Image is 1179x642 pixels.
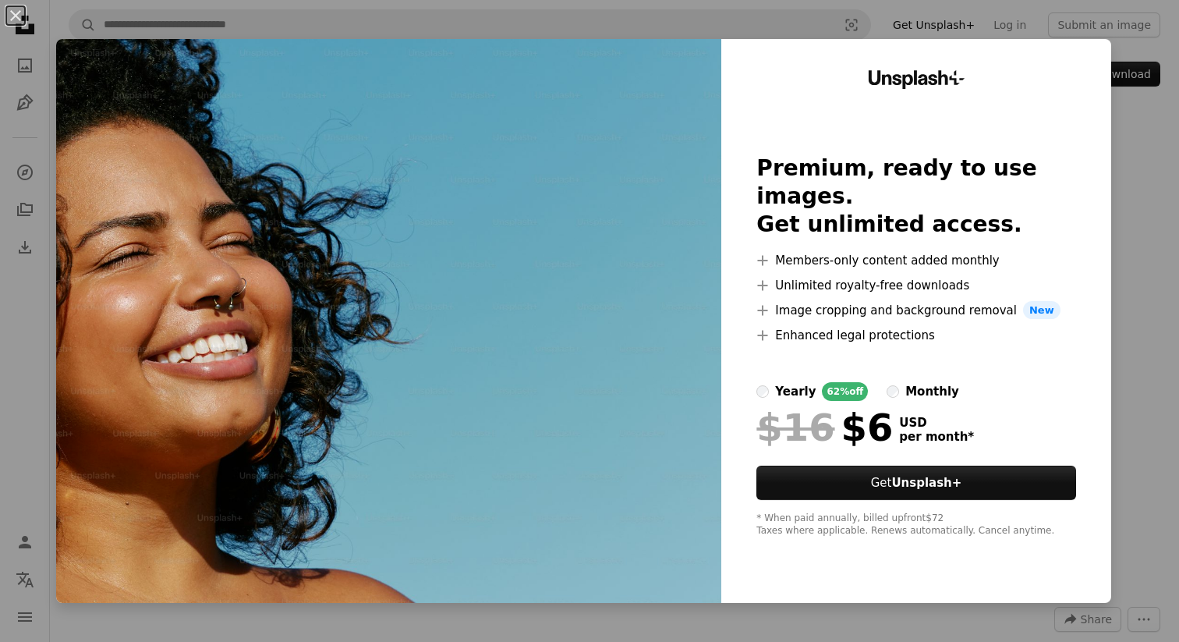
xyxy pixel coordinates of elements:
[775,382,816,401] div: yearly
[887,385,899,398] input: monthly
[1023,301,1060,320] span: New
[756,301,1075,320] li: Image cropping and background removal
[756,251,1075,270] li: Members-only content added monthly
[756,407,834,448] span: $16
[756,407,893,448] div: $6
[756,276,1075,295] li: Unlimited royalty-free downloads
[756,385,769,398] input: yearly62%off
[899,430,974,444] span: per month *
[756,154,1075,239] h2: Premium, ready to use images. Get unlimited access.
[822,382,868,401] div: 62% off
[899,416,974,430] span: USD
[756,513,1075,537] div: * When paid annually, billed upfront $72 Taxes where applicable. Renews automatically. Cancel any...
[905,382,959,401] div: monthly
[756,466,1075,500] button: GetUnsplash+
[756,326,1075,345] li: Enhanced legal protections
[891,476,961,490] strong: Unsplash+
